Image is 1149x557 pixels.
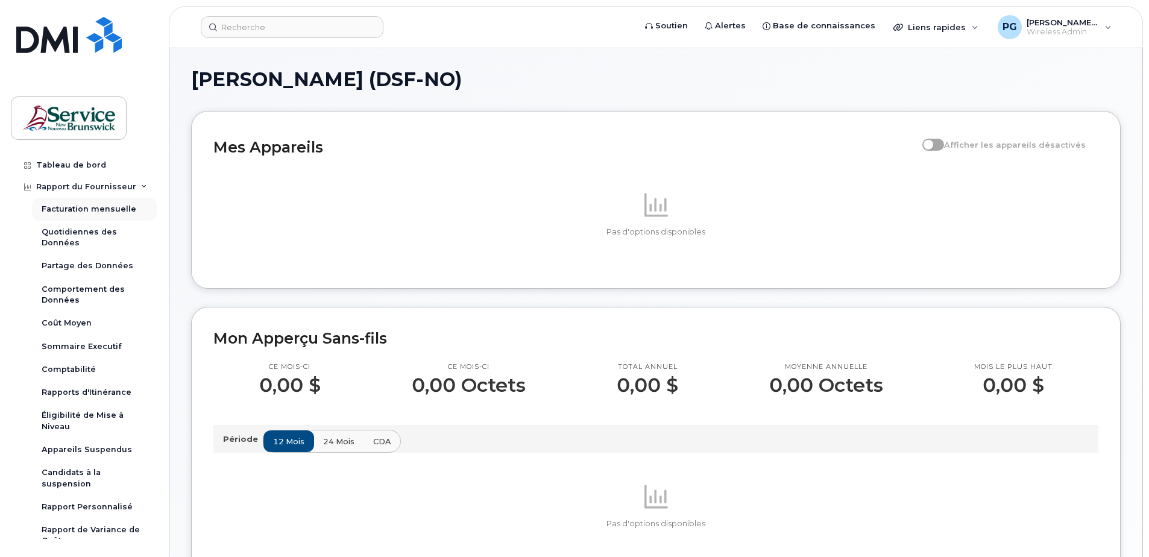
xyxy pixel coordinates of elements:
[259,362,321,372] p: Ce mois-ci
[373,436,391,447] span: CDA
[944,140,1086,149] span: Afficher les appareils désactivés
[974,374,1053,396] p: 0,00 $
[769,374,883,396] p: 0,00 Octets
[617,374,678,396] p: 0,00 $
[617,362,678,372] p: Total annuel
[213,329,1098,347] h2: Mon Apperçu Sans-fils
[769,362,883,372] p: Moyenne annuelle
[213,138,916,156] h2: Mes Appareils
[259,374,321,396] p: 0,00 $
[213,518,1098,529] p: Pas d'options disponibles
[323,436,354,447] span: 24 mois
[974,362,1053,372] p: Mois le plus haut
[922,133,932,143] input: Afficher les appareils désactivés
[412,374,526,396] p: 0,00 Octets
[412,362,526,372] p: Ce mois-ci
[213,227,1098,238] p: Pas d'options disponibles
[191,71,462,89] span: [PERSON_NAME] (DSF-NO)
[223,433,263,445] p: Période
